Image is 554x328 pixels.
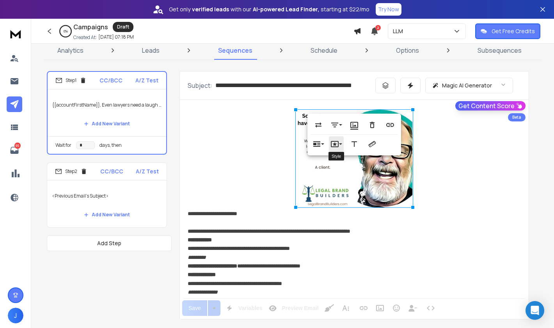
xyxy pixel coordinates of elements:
[47,235,172,251] button: Add Step
[473,41,526,60] a: Subsequences
[8,27,23,41] img: logo
[376,3,401,16] button: Try Now
[455,101,526,111] button: Get Content Score
[311,46,337,55] p: Schedule
[192,5,229,13] strong: verified leads
[182,300,207,316] div: Save
[113,22,133,32] div: Draft
[492,27,535,35] p: Get Free Credits
[425,78,513,93] button: Magic AI Generator
[478,46,522,55] p: Subsequences
[55,77,87,84] div: Step 1
[526,301,544,320] div: Open Intercom Messenger
[338,300,353,316] button: More Text
[322,300,337,316] button: Clean HTML
[218,46,252,55] p: Sequences
[365,136,380,152] button: Change Size
[8,308,23,323] button: J
[100,168,123,175] p: CC/BCC
[142,46,160,55] p: Leads
[47,71,167,155] li: Step1CC/BCCA/Z Test{{accountFirstName}}, Even lawyers need a laugh sometimes…Add New VariantWait ...
[375,25,381,30] span: 2
[57,46,83,55] p: Analytics
[280,305,320,312] span: Preview Email
[475,23,540,39] button: Get Free Credits
[306,41,342,60] a: Schedule
[396,46,419,55] p: Options
[53,41,88,60] a: Analytics
[237,305,264,312] span: Variables
[265,300,320,316] button: Preview Email
[347,136,362,152] button: Alternative Text
[73,22,108,32] h1: Campaigns
[365,117,380,133] button: Remove
[52,185,162,207] p: <Previous Email's Subject>
[64,29,68,34] p: 0 %
[55,168,87,175] div: Step 2
[391,41,424,60] a: Options
[222,300,264,316] button: Variables
[78,207,136,223] button: Add New Variant
[389,300,404,316] button: Emoticons
[47,162,167,228] li: Step2CC/BCCA/Z Test<Previous Email's Subject>Add New Variant
[14,143,21,149] p: 95
[311,117,326,133] button: Replace
[253,5,319,13] strong: AI-powered Lead Finder,
[356,300,371,316] button: Insert Link (⌘K)
[78,116,136,132] button: Add New Variant
[52,94,162,116] p: {{accountFirstName}}, Even lawyers need a laugh sometimes…
[328,152,344,160] div: Style
[7,143,22,158] a: 95
[378,5,399,13] p: Try Now
[442,82,492,89] p: Magic AI Generator
[383,117,398,133] button: Insert Link
[393,27,406,35] p: LLM
[98,34,134,40] p: [DATE] 07:18 PM
[169,5,369,13] p: Get only with our starting at $22/mo
[55,142,71,148] p: Wait for
[136,168,159,175] p: A/Z Test
[188,81,212,90] p: Subject:
[73,34,97,41] p: Created At:
[135,77,158,84] p: A/Z Test
[137,41,164,60] a: Leads
[423,300,438,316] button: Code View
[99,142,122,148] p: days, then
[99,77,123,84] p: CC/BCC
[508,113,526,121] div: Beta
[405,300,420,316] button: Insert Unsubscribe Link
[213,41,257,60] a: Sequences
